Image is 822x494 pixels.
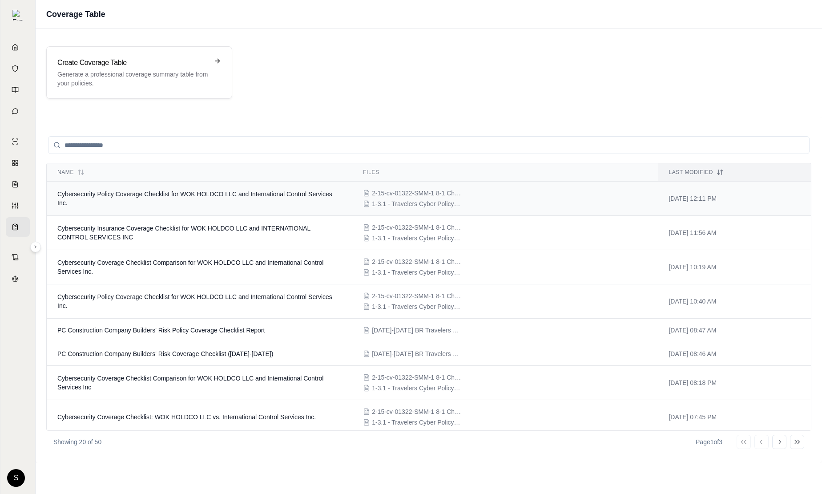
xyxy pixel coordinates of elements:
a: Contract Analysis [6,247,30,267]
span: 1-3.1 - Travelers Cyber Policy40.pdf [372,418,461,427]
a: Custom Report [6,196,30,215]
a: Single Policy [6,132,30,151]
div: Page 1 of 3 [696,437,722,446]
td: [DATE] 10:40 AM [658,284,811,319]
td: [DATE] 08:18 PM [658,366,811,400]
a: Legal Search Engine [6,269,30,288]
td: [DATE] 08:46 AM [658,342,811,366]
span: 2-15-cv-01322-SMM-1 8-1 Chubb Cyber2.pdf [372,373,461,382]
img: Expand sidebar [12,10,23,20]
h3: Create Coverage Table [57,57,209,68]
span: Cybersecurity Policy Coverage Checklist for WOK HOLDCO LLC and International Control Services Inc. [57,293,332,309]
a: Chat [6,101,30,121]
th: Files [352,163,658,182]
span: PC Construction Company Builders' Risk Coverage Checklist (2024-2026) [57,350,273,357]
span: 1-3.1 - Travelers Cyber Policy40.pdf [372,302,461,311]
a: Policy Comparisons [6,153,30,173]
span: 2-15-cv-01322-SMM-1 8-1 Chubb Cyber2.pdf [372,407,461,416]
span: 2-15-cv-01322-SMM-1 8-1 Chubb Cyber2.pdf [372,257,461,266]
p: Generate a professional coverage summary table from your policies. [57,70,209,88]
span: Cybersecurity Coverage Checklist Comparison for WOK HOLDCO LLC and International Control Services... [57,375,323,391]
div: S [7,469,25,487]
button: Expand sidebar [9,6,27,24]
p: Showing 20 of 50 [53,437,101,446]
span: 2-15-cv-01322-SMM-1 8-1 Chubb Cyber2.pdf [372,223,461,232]
span: 1-3.1 - Travelers Cyber Policy40.pdf [372,199,461,208]
span: 1-3.1 - Travelers Cyber Policy40.pdf [372,268,461,277]
td: [DATE] 10:19 AM [658,250,811,284]
h1: Coverage Table [46,8,105,20]
span: Cybersecurity Coverage Checklist Comparison for WOK HOLDCO LLC and International Control Services... [57,259,323,275]
td: [DATE] 07:45 PM [658,400,811,434]
span: 1-3.1 - Travelers Cyber Policy40.pdf [372,234,461,243]
a: Home [6,37,30,57]
span: PC Construction Company Builders' Risk Policy Coverage Checklist Report [57,327,265,334]
span: 2-15-cv-01322-SMM-1 8-1 Chubb Cyber2.pdf [372,292,461,300]
a: Prompt Library [6,80,30,100]
div: Name [57,169,342,176]
span: 2-15-cv-01322-SMM-1 8-1 Chubb Cyber2.pdf [372,189,461,198]
td: [DATE] 12:11 PM [658,182,811,216]
span: Cybersecurity Policy Coverage Checklist for WOK HOLDCO LLC and International Control Services Inc. [57,190,332,207]
a: Claim Coverage [6,174,30,194]
a: Coverage Table [6,217,30,237]
span: 1-3.1 - Travelers Cyber Policy40.pdf [372,384,461,393]
div: Last modified [669,169,800,176]
span: 2024-2026 BR Travelers Policy QT-660-6T156565-TIL-24.pdf [372,349,461,358]
td: [DATE] 08:47 AM [658,319,811,342]
span: Cybersecurity Coverage Checklist: WOK HOLDCO LLC vs. International Control Services Inc. [57,413,316,421]
td: [DATE] 11:56 AM [658,216,811,250]
span: Cybersecurity Insurance Coverage Checklist for WOK HOLDCO LLC and INTERNATIONAL CONTROL SERVICES INC [57,225,310,241]
button: Expand sidebar [30,242,41,252]
a: Documents Vault [6,59,30,78]
span: 2024-2026 BR Travelers Policy QT-660-6T156565-TIL-24.pdf [372,326,461,335]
